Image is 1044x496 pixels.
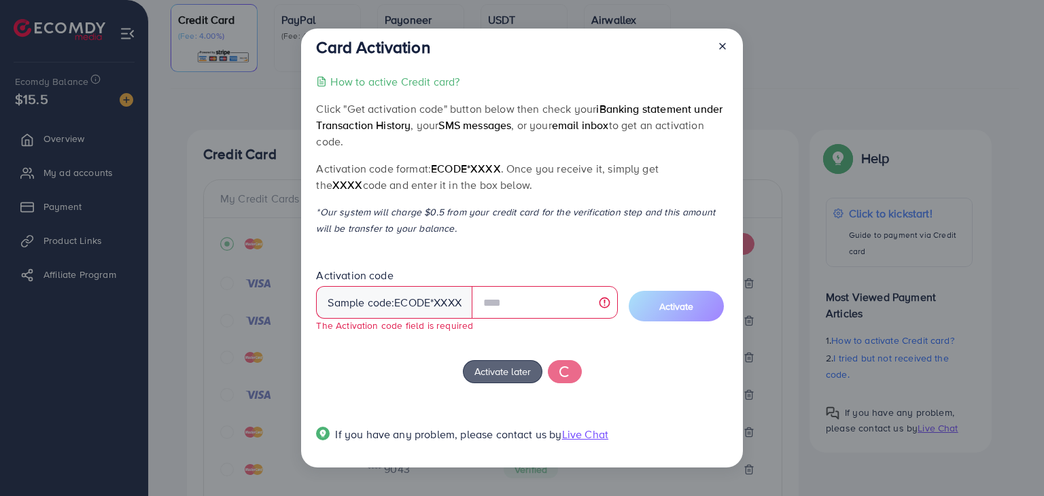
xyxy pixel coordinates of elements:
span: ecode [394,295,430,311]
span: SMS messages [438,118,511,132]
p: Activation code format: . Once you receive it, simply get the code and enter it in the box below. [316,160,727,193]
span: ecode*XXXX [431,161,501,176]
p: Click "Get activation code" button below then check your , your , or your to get an activation code. [316,101,727,149]
iframe: Chat [986,435,1034,486]
div: Sample code: *XXXX [316,286,472,319]
p: How to active Credit card? [330,73,459,90]
span: Live Chat [562,427,608,442]
span: If you have any problem, please contact us by [335,427,561,442]
span: email inbox [552,118,609,132]
span: Activate later [474,364,531,378]
label: Activation code [316,268,393,283]
span: XXXX [332,177,363,192]
span: iBanking statement under Transaction History [316,101,723,132]
button: Activate later [463,360,542,384]
button: Activate [629,291,724,321]
span: Activate [659,300,693,313]
h3: Card Activation [316,37,430,57]
small: The Activation code field is required [316,319,473,332]
p: *Our system will charge $0.5 from your credit card for the verification step and this amount will... [316,204,727,236]
img: Popup guide [316,427,330,440]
